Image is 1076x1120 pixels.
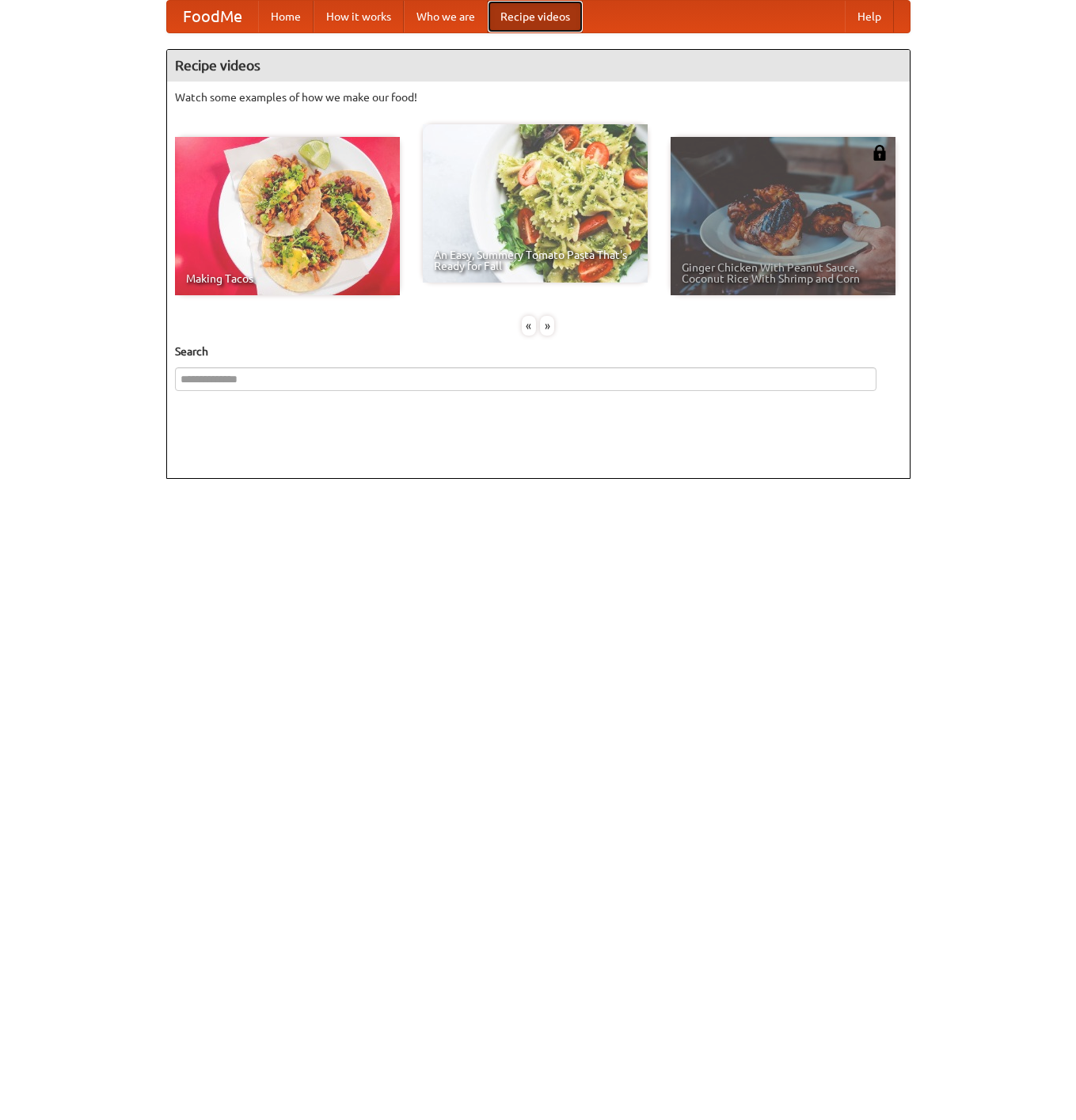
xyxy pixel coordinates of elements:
a: Recipe videos [488,1,583,32]
a: FoodMe [167,1,258,32]
a: Home [258,1,314,32]
p: Watch some examples of how we make our food! [175,89,902,105]
h5: Search [175,344,902,359]
a: An Easy, Summery Tomato Pasta That's Ready for Fall [423,124,648,283]
a: Help [845,1,894,32]
a: How it works [314,1,404,32]
a: Who we are [404,1,488,32]
a: Making Tacos [175,137,400,295]
div: » [540,316,554,336]
span: An Easy, Summery Tomato Pasta That's Ready for Fall [434,249,637,271]
img: 483408.png [872,145,888,161]
span: Making Tacos [186,273,389,284]
div: « [522,316,536,336]
h4: Recipe videos [167,50,910,82]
